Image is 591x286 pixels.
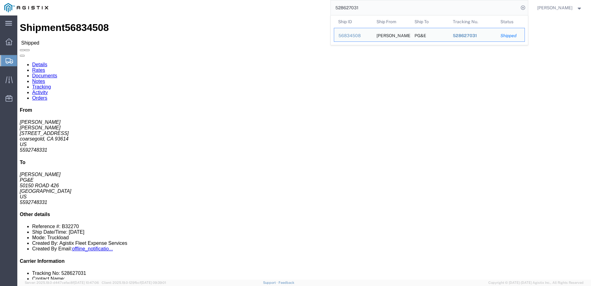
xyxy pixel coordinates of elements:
span: [DATE] 09:39:01 [141,281,166,284]
th: Status [496,15,525,28]
table: Search Results [334,15,528,45]
iframe: FS Legacy Container [17,15,591,279]
span: 528627031 [453,33,477,38]
div: Shipped [500,32,520,39]
input: Search for shipment number, reference number [331,0,519,15]
th: Ship To [410,15,449,28]
span: Client: 2025.19.0-129fbcf [102,281,166,284]
th: Tracking Nu. [448,15,496,28]
span: [DATE] 10:47:06 [74,281,99,284]
a: Feedback [278,281,294,284]
img: logo [4,3,48,12]
a: Support [263,281,278,284]
div: 528627031 [453,32,492,39]
div: 56834508 [338,32,368,39]
span: Copyright © [DATE]-[DATE] Agistix Inc., All Rights Reserved [488,280,584,285]
th: Ship ID [334,15,372,28]
span: Server: 2025.19.0-d447cefac8f [25,281,99,284]
div: PG&E [415,28,426,41]
th: Ship From [372,15,410,28]
button: [PERSON_NAME] [537,4,583,11]
div: sam [376,28,406,41]
span: Deni Smith [537,4,572,11]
